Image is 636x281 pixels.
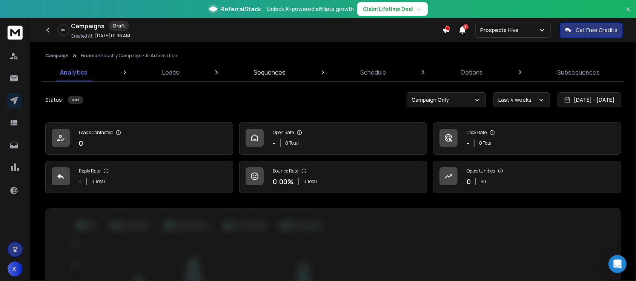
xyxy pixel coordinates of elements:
p: Schedule [360,68,386,77]
p: Click Rate [467,130,487,136]
a: Open Rate-0 Total [239,122,427,155]
p: Campaign Only [412,96,452,104]
div: Open Intercom Messenger [608,255,627,273]
button: Claim Lifetime Deal→ [357,2,428,16]
p: Leads [162,68,179,77]
img: logo_orange.svg [12,12,18,18]
div: Domain: [URL] [20,20,54,26]
p: Prospects Hive [480,26,522,34]
div: Domain Overview [29,44,68,49]
p: Opportunities [467,168,495,174]
p: Get Free Credits [576,26,618,34]
a: Reply Rate-0 Total [45,161,233,193]
a: Schedule [356,63,391,81]
p: Last 4 weeks [498,96,535,104]
h1: Campaigns [71,21,104,31]
p: 0 Total [303,179,317,185]
p: Leads Contacted [79,130,113,136]
a: Leads [158,63,184,81]
a: Sequences [249,63,290,81]
p: Created At: [71,33,94,39]
button: [DATE] - [DATE] [558,92,621,107]
span: → [416,5,422,13]
div: Draft [109,21,129,31]
p: Status: [45,96,63,104]
button: Get Free Credits [560,23,623,38]
p: - [79,176,81,187]
p: Open Rate [273,130,294,136]
img: website_grey.svg [12,20,18,26]
p: Unlock AI-powered affiliate growth [267,5,354,13]
button: K [8,261,23,276]
a: Options [456,63,487,81]
p: Finance Industry Campaign - AI Automation [81,53,177,59]
a: Bounce Rate0.00%0 Total [239,161,427,193]
a: Analytics [55,63,92,81]
p: 0 [467,176,471,187]
p: Options [461,68,483,77]
div: v 4.0.25 [21,12,37,18]
button: Close banner [623,5,633,23]
p: 0 % [61,28,66,32]
p: [DATE] 01:36 AM [95,33,130,39]
button: Campaign [45,53,69,59]
p: Sequences [253,68,286,77]
p: 0 Total [91,179,105,185]
a: Leads Contacted0 [45,122,233,155]
p: Analytics [60,68,88,77]
p: Reply Rate [79,168,100,174]
p: - [467,138,469,148]
img: tab_domain_overview_orange.svg [20,44,26,50]
span: 3 [463,24,469,29]
p: $ 0 [481,179,486,185]
p: 0 Total [285,140,299,146]
p: - [273,138,275,148]
p: 0 [79,138,83,148]
p: Subsequences [558,68,600,77]
p: 0.00 % [273,176,293,187]
a: Click Rate-0 Total [433,122,621,155]
p: Bounce Rate [273,168,298,174]
a: Opportunities0$0 [433,161,621,193]
p: 0 Total [479,140,493,146]
a: Subsequences [553,63,605,81]
div: Draft [68,96,83,104]
div: Keywords by Traffic [83,44,127,49]
img: tab_keywords_by_traffic_grey.svg [75,44,81,50]
span: ReferralStack [221,5,261,14]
